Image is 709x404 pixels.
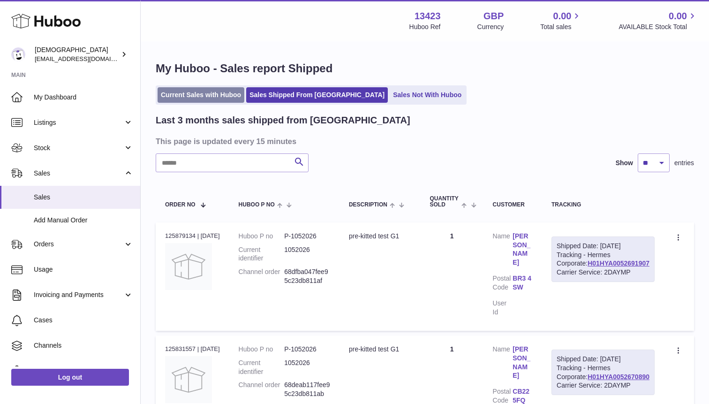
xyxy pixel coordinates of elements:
dt: Channel order [239,267,285,285]
div: Currency [477,23,504,31]
h3: This page is updated every 15 minutes [156,136,692,146]
h1: My Huboo - Sales report Shipped [156,61,694,76]
dd: 1052026 [284,358,330,376]
img: no-photo.jpg [165,356,212,403]
dt: Name [493,345,513,383]
div: Carrier Service: 2DAYMP [557,268,649,277]
dd: P-1052026 [284,345,330,354]
span: Listings [34,118,123,127]
dd: 68deab117fee95c23db811ab [284,381,330,398]
dt: Postal Code [493,274,513,294]
span: [EMAIL_ADDRESS][DOMAIN_NAME] [35,55,138,62]
div: Tracking - Hermes Corporate: [551,236,655,282]
div: 125831557 | [DATE] [165,345,220,353]
label: Show [616,159,633,168]
span: 0.00 [553,10,572,23]
div: Customer [493,202,533,208]
span: Sales [34,193,133,202]
strong: GBP [483,10,504,23]
div: Huboo Ref [409,23,441,31]
a: Current Sales with Huboo [158,87,244,103]
span: Add Manual Order [34,216,133,225]
dt: Huboo P no [239,345,285,354]
span: Huboo P no [239,202,275,208]
dt: Current identifier [239,358,285,376]
strong: 13423 [415,10,441,23]
span: 0.00 [669,10,687,23]
dt: Huboo P no [239,232,285,241]
dt: Name [493,232,513,270]
dd: P-1052026 [284,232,330,241]
dt: Channel order [239,381,285,398]
span: Total sales [540,23,582,31]
div: [DEMOGRAPHIC_DATA] [35,46,119,63]
dt: Current identifier [239,245,285,263]
div: 125879134 | [DATE] [165,232,220,240]
a: H01HYA0052691907 [588,259,649,267]
span: Usage [34,265,133,274]
a: Sales Shipped From [GEOGRAPHIC_DATA] [246,87,388,103]
span: Invoicing and Payments [34,290,123,299]
a: H01HYA0052670890 [588,373,649,381]
a: [PERSON_NAME] [513,232,533,267]
dt: User Id [493,299,513,317]
a: [PERSON_NAME] [513,345,533,381]
span: My Dashboard [34,93,133,102]
span: Channels [34,341,133,350]
span: Order No [165,202,196,208]
span: Orders [34,240,123,249]
h2: Last 3 months sales shipped from [GEOGRAPHIC_DATA] [156,114,410,127]
span: Quantity Sold [430,196,460,208]
a: 0.00 AVAILABLE Stock Total [618,10,698,31]
div: Tracking - Hermes Corporate: [551,350,655,396]
a: BR3 4SW [513,274,533,292]
img: no-photo.jpg [165,243,212,290]
div: pre-kitted test G1 [349,345,411,354]
div: Tracking [551,202,655,208]
dd: 1052026 [284,245,330,263]
a: 0.00 Total sales [540,10,582,31]
span: Stock [34,144,123,152]
dd: 68dfba047fee95c23db811af [284,267,330,285]
a: Log out [11,369,129,386]
span: Cases [34,316,133,325]
td: 1 [421,222,483,331]
img: olgazyuz@outlook.com [11,47,25,61]
div: pre-kitted test G1 [349,232,411,241]
span: AVAILABLE Stock Total [618,23,698,31]
span: Description [349,202,387,208]
span: Sales [34,169,123,178]
span: entries [674,159,694,168]
a: Sales Not With Huboo [390,87,465,103]
div: Shipped Date: [DATE] [557,242,649,251]
div: Shipped Date: [DATE] [557,355,649,364]
div: Carrier Service: 2DAYMP [557,381,649,390]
